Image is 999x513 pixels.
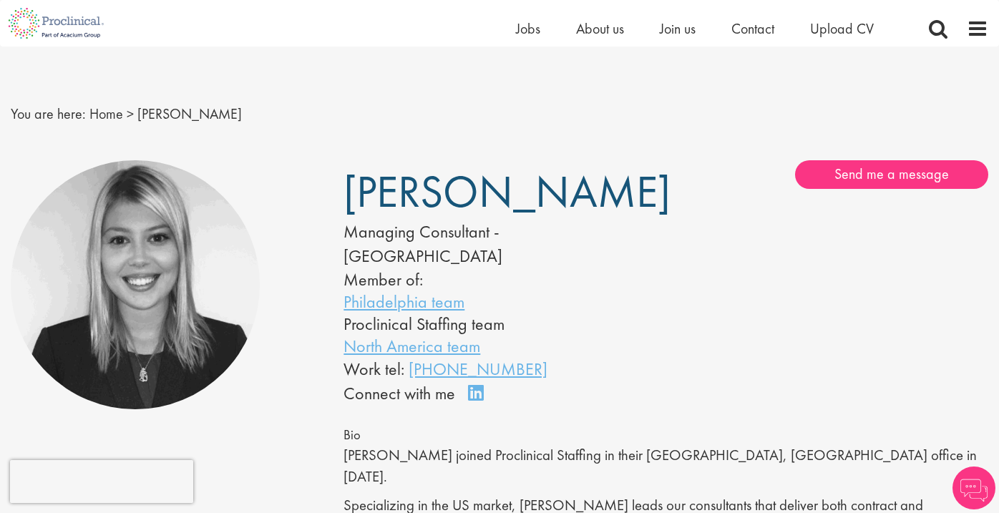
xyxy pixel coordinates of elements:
img: Chatbot [952,466,995,509]
span: Work tel: [343,358,404,380]
iframe: reCAPTCHA [10,460,193,503]
a: breadcrumb link [89,104,123,123]
span: [PERSON_NAME] [137,104,242,123]
span: You are here: [11,104,86,123]
span: > [127,104,134,123]
div: Managing Consultant - [GEOGRAPHIC_DATA] [343,220,623,269]
a: Join us [660,19,696,38]
a: Contact [731,19,774,38]
a: Jobs [516,19,540,38]
a: Philadelphia team [343,290,464,313]
a: Send me a message [795,160,988,189]
span: Bio [343,426,361,444]
a: North America team [343,335,480,357]
span: [PERSON_NAME] [343,163,671,220]
p: [PERSON_NAME] joined Proclinical Staffing in their [GEOGRAPHIC_DATA], [GEOGRAPHIC_DATA] office in... [343,445,988,487]
a: Upload CV [810,19,874,38]
a: About us [576,19,624,38]
img: Janelle Jones [11,160,260,409]
label: Member of: [343,268,423,290]
a: [PHONE_NUMBER] [409,358,547,380]
li: Proclinical Staffing team [343,313,623,335]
